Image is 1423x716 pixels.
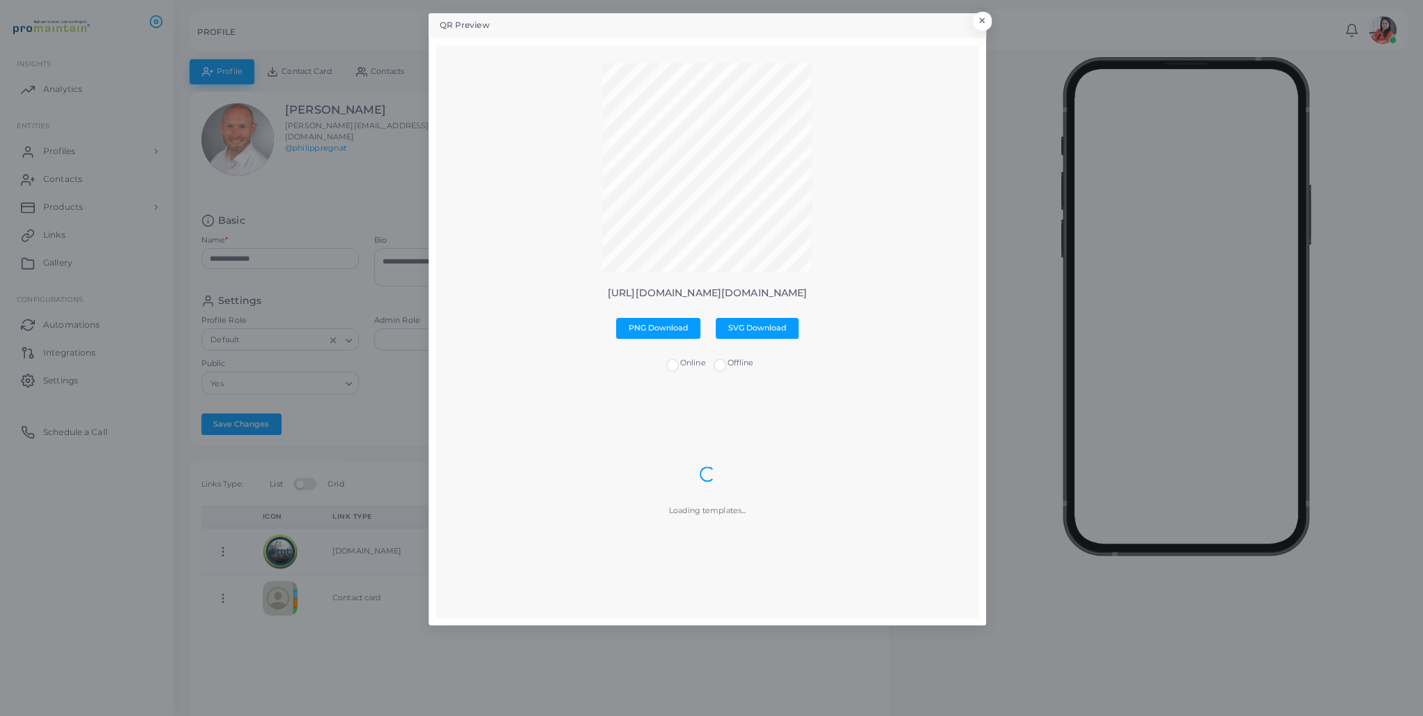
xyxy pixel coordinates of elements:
[728,323,787,333] span: SVG Download
[616,318,700,339] button: PNG Download
[680,358,706,367] span: Online
[669,505,746,517] p: Loading templates...
[716,318,799,339] button: SVG Download
[629,323,689,333] span: PNG Download
[439,20,489,31] h5: QR Preview
[447,287,967,299] p: [URL][DOMAIN_NAME][DOMAIN_NAME]
[973,12,992,30] button: Close
[727,358,753,367] span: Offline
